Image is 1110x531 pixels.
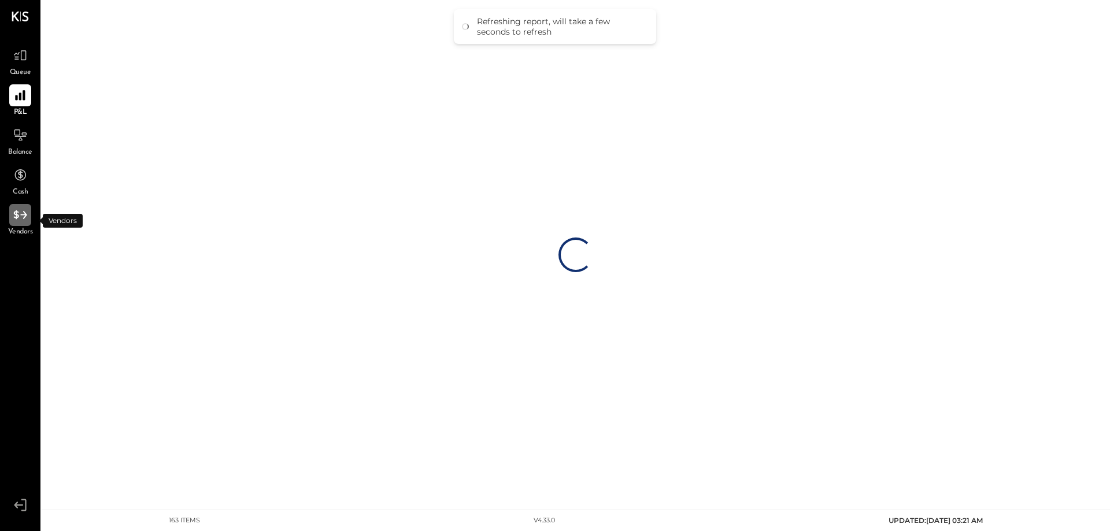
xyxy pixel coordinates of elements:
[1,124,40,158] a: Balance
[14,107,27,118] span: P&L
[43,214,83,228] div: Vendors
[169,516,200,525] div: 163 items
[1,44,40,78] a: Queue
[1,84,40,118] a: P&L
[1,164,40,198] a: Cash
[8,147,32,158] span: Balance
[477,16,645,37] div: Refreshing report, will take a few seconds to refresh
[10,68,31,78] span: Queue
[534,516,555,525] div: v 4.33.0
[1,204,40,237] a: Vendors
[8,227,33,237] span: Vendors
[13,187,28,198] span: Cash
[889,516,983,525] span: UPDATED: [DATE] 03:21 AM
